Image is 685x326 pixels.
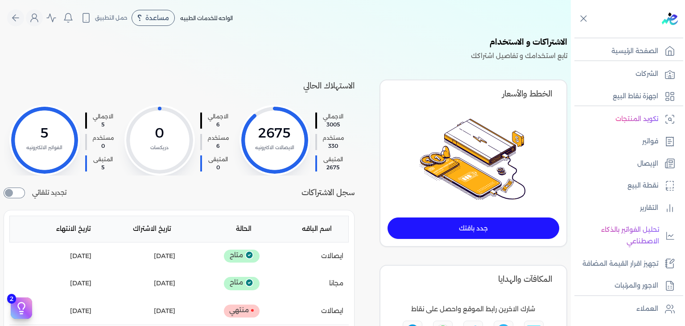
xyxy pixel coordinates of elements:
[207,142,229,150] span: 6
[26,223,91,235] p: تاريخ الانتهاء
[145,15,169,21] span: مساعدة
[571,42,680,61] a: الصفحة الرئيسية
[637,158,658,170] p: الإيصال
[571,87,680,106] a: اجهزة نقاط البيع
[640,202,658,214] p: التقارير
[301,186,355,199] h4: سجل الاشتراكات
[224,277,260,290] p: متاح
[571,255,680,273] a: تجهيز اقرار القيمة المضافة
[615,280,658,292] p: الاجور والمرتبات
[388,88,559,100] h4: الخطط والأسعار
[642,136,658,147] p: فواتير
[224,305,260,318] p: منتهي
[4,188,66,198] div: تجديد تلقائي
[207,121,229,129] span: 6
[154,278,175,289] p: [DATE]
[70,305,91,317] p: [DATE]
[4,36,567,50] h4: الاشتراكات و الاستخدام
[322,155,344,163] span: المتبقى
[571,221,680,251] a: تحليل الفواتير بالذكاء الاصطناعي
[662,13,678,25] img: logo
[70,251,91,262] p: [DATE]
[388,273,559,286] h4: المكافآت والهدايا
[268,223,332,235] p: اسم الباقه
[180,15,233,21] span: الواحه للخدمات الطبيه
[154,251,175,262] p: [DATE]
[613,91,658,102] p: اجهزة نقاط البيع
[322,134,344,142] span: مستخدم
[571,176,680,195] a: نقطة البيع
[322,163,344,171] span: 2675
[92,155,114,163] span: المتبقى
[322,121,344,129] span: 3005
[207,113,229,121] span: الاجمالي
[411,304,535,315] p: شارك الاخرين رابط الموقع واحصل على نقاط
[70,278,91,289] p: [DATE]
[92,134,114,142] span: مستخدم
[207,163,229,171] span: 0
[132,10,175,26] div: مساعدة
[329,278,343,289] p: مجانا
[4,50,567,62] p: تابع استخدامك و تفاصيل اشتراكك
[627,180,658,192] p: نقطة البيع
[571,276,680,295] a: الاجور والمرتبات
[635,68,658,80] p: الشركات
[322,113,344,121] span: الاجمالي
[615,113,658,125] p: تكويد المنتجات
[611,46,658,57] p: الصفحة الرئيسية
[207,134,229,142] span: مستخدم
[224,250,260,263] p: متاح
[92,113,114,121] span: الاجمالي
[571,65,680,84] a: الشركات
[575,224,659,247] p: تحليل الفواتير بالذكاء الاصطناعي
[7,294,16,304] span: 2
[187,223,252,235] p: الحالة
[207,155,229,163] span: المتبقى
[322,142,344,150] span: 330
[321,251,343,262] p: ايصالات
[571,155,680,173] a: الإيصال
[321,305,343,317] p: ايصالات
[582,258,658,270] p: تجهيز اقرار القيمة المضافة
[95,14,128,22] span: حمل التطبيق
[11,297,32,319] button: 2
[92,163,114,171] span: 5
[78,10,130,25] button: حمل التطبيق
[107,223,171,235] p: تاريخ الاشتراك
[420,118,527,200] img: image
[92,142,114,150] span: 0
[571,110,680,129] a: تكويد المنتجات
[636,303,658,315] p: العملاء
[571,300,680,318] a: العملاء
[92,121,114,129] span: 5
[4,79,355,96] h4: الاستهلاك الحالي
[388,217,559,239] a: جدد باقتك
[154,305,175,317] p: [DATE]
[571,199,680,217] a: التقارير
[571,132,680,151] a: فواتير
